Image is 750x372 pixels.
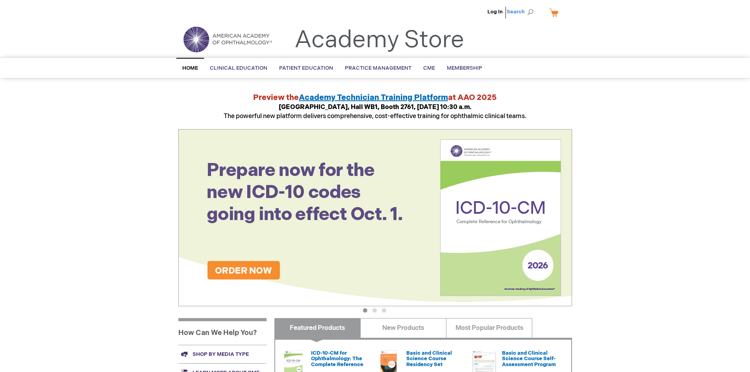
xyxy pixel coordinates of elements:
[446,318,532,338] a: Most Popular Products
[182,65,198,71] span: Home
[311,350,363,368] a: ICD-10-CM for Ophthalmology: The Complete Reference
[279,65,333,71] span: Patient Education
[363,308,367,313] button: 1 of 3
[406,350,452,368] a: Basic and Clinical Science Course Residency Set
[253,93,497,102] strong: Preview the at AAO 2025
[502,350,556,368] a: Basic and Clinical Science Course Self-Assessment Program
[299,93,448,102] a: Academy Technician Training Platform
[294,26,464,54] a: Academy Store
[423,65,435,71] span: CME
[210,65,267,71] span: Clinical Education
[178,318,267,345] h1: How Can We Help You?
[507,4,537,20] span: Search
[279,104,472,111] strong: [GEOGRAPHIC_DATA], Hall WB1, Booth 2761, [DATE] 10:30 a.m.
[360,318,446,338] a: New Products
[487,9,503,15] a: Log In
[382,308,386,313] button: 3 of 3
[224,104,526,120] span: The powerful new platform delivers comprehensive, cost-effective training for ophthalmic clinical...
[274,318,361,338] a: Featured Products
[372,308,377,313] button: 2 of 3
[345,65,411,71] span: Practice Management
[178,345,267,363] a: Shop by media type
[447,65,482,71] span: Membership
